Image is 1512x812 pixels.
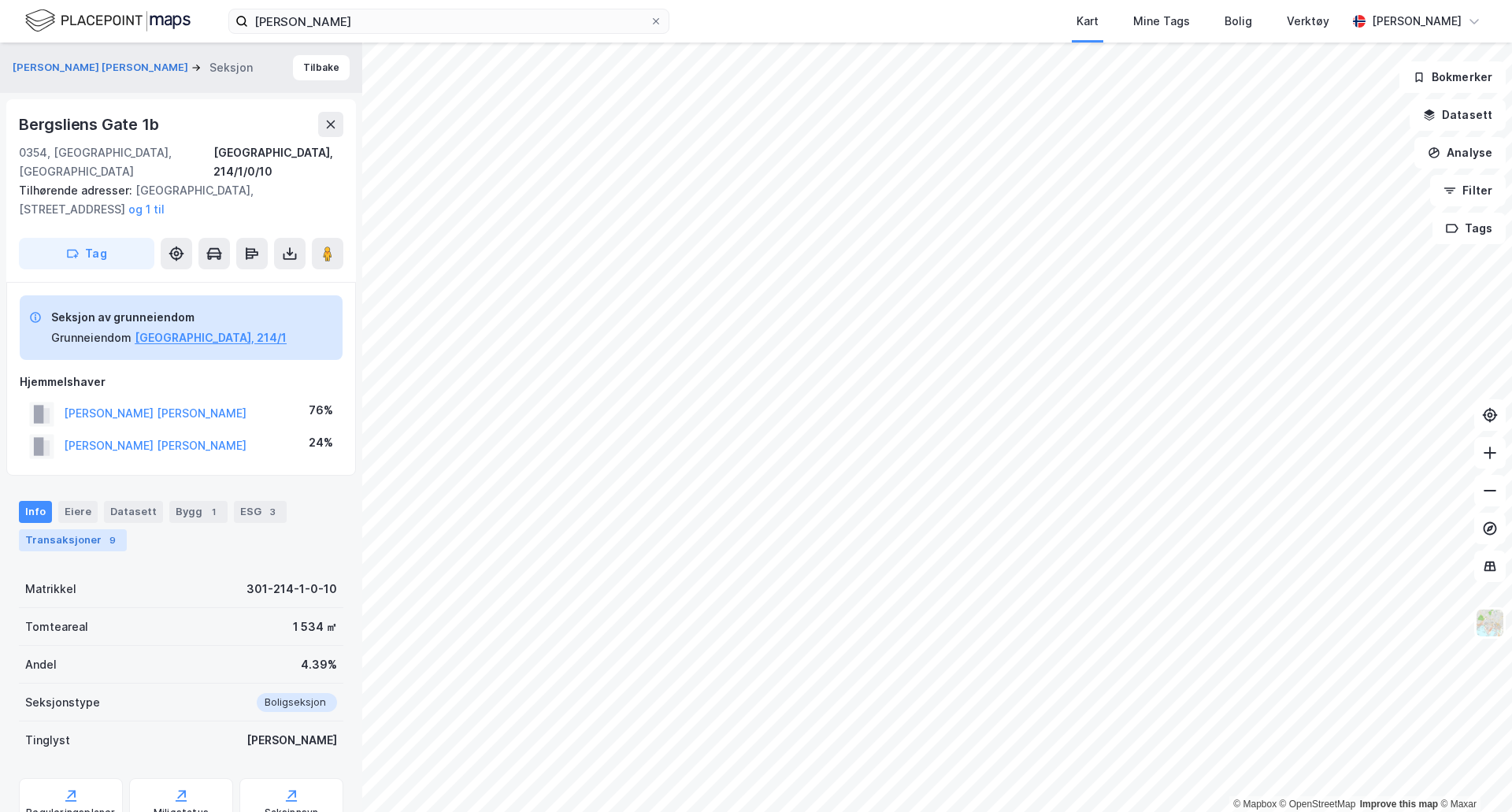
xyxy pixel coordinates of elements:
div: Seksjon av grunneiendom [51,308,287,327]
button: [GEOGRAPHIC_DATA], 214/1 [135,328,287,347]
div: Verktøy [1287,12,1329,31]
div: Mine Tags [1133,12,1190,31]
div: 1 534 ㎡ [293,617,337,636]
div: 301-214-1-0-10 [246,580,337,599]
div: Kontrollprogram for chat [1433,736,1512,812]
div: Hjemmelshaver [20,373,343,391]
div: 3 [265,504,280,520]
div: 9 [105,532,120,548]
div: Seksjonstype [25,693,100,712]
div: 76% [309,401,333,420]
div: Andel [25,655,57,674]
div: 1 [206,504,221,520]
div: Kart [1077,12,1099,31]
img: Z [1475,608,1505,638]
div: Eiere [58,501,98,523]
div: Grunneiendom [51,328,132,347]
a: Improve this map [1360,799,1438,810]
div: Seksjon [209,58,253,77]
button: Analyse [1414,137,1506,169]
div: 24% [309,433,333,452]
span: Tilhørende adresser: [19,184,135,197]
button: Tags [1432,213,1506,244]
div: Info [19,501,52,523]
div: 0354, [GEOGRAPHIC_DATA], [GEOGRAPHIC_DATA] [19,143,213,181]
iframe: Chat Widget [1433,736,1512,812]
div: Bergsliens Gate 1b [19,112,161,137]
img: logo.f888ab2527a4732fd821a326f86c7f29.svg [25,7,191,35]
div: Matrikkel [25,580,76,599]
div: Tinglyst [25,731,70,750]
div: ESG [234,501,287,523]
a: Mapbox [1233,799,1277,810]
button: Tilbake [293,55,350,80]
button: Filter [1430,175,1506,206]
div: 4.39% [301,655,337,674]
div: [PERSON_NAME] [1372,12,1462,31]
button: [PERSON_NAME] [PERSON_NAME] [13,60,191,76]
input: Søk på adresse, matrikkel, gårdeiere, leietakere eller personer [248,9,650,33]
div: [GEOGRAPHIC_DATA], [STREET_ADDRESS] [19,181,331,219]
div: Bolig [1225,12,1252,31]
button: Bokmerker [1399,61,1506,93]
button: Tag [19,238,154,269]
div: [PERSON_NAME] [246,731,337,750]
button: Datasett [1410,99,1506,131]
div: Datasett [104,501,163,523]
a: OpenStreetMap [1280,799,1356,810]
div: Tomteareal [25,617,88,636]
div: Bygg [169,501,228,523]
div: [GEOGRAPHIC_DATA], 214/1/0/10 [213,143,343,181]
div: Transaksjoner [19,529,127,551]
